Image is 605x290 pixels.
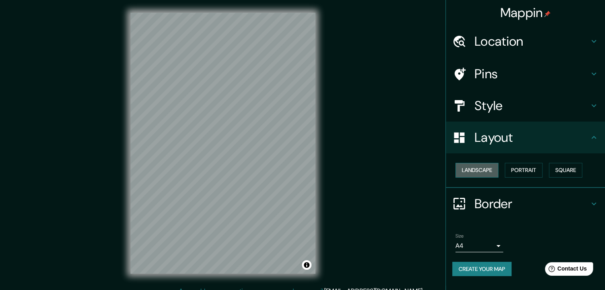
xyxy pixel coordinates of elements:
button: Toggle attribution [302,260,311,270]
div: Location [446,25,605,57]
h4: Mappin [500,5,551,21]
button: Create your map [452,262,512,276]
h4: Pins [475,66,589,82]
div: A4 [455,240,503,252]
div: Style [446,90,605,122]
iframe: Help widget launcher [534,259,596,281]
h4: Style [475,98,589,114]
label: Size [455,232,464,239]
button: Square [549,163,582,178]
canvas: Map [130,13,315,274]
button: Portrait [505,163,543,178]
h4: Layout [475,130,589,145]
div: Border [446,188,605,220]
button: Landscape [455,163,498,178]
h4: Location [475,33,589,49]
h4: Border [475,196,589,212]
div: Layout [446,122,605,153]
div: Pins [446,58,605,90]
img: pin-icon.png [544,11,551,17]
